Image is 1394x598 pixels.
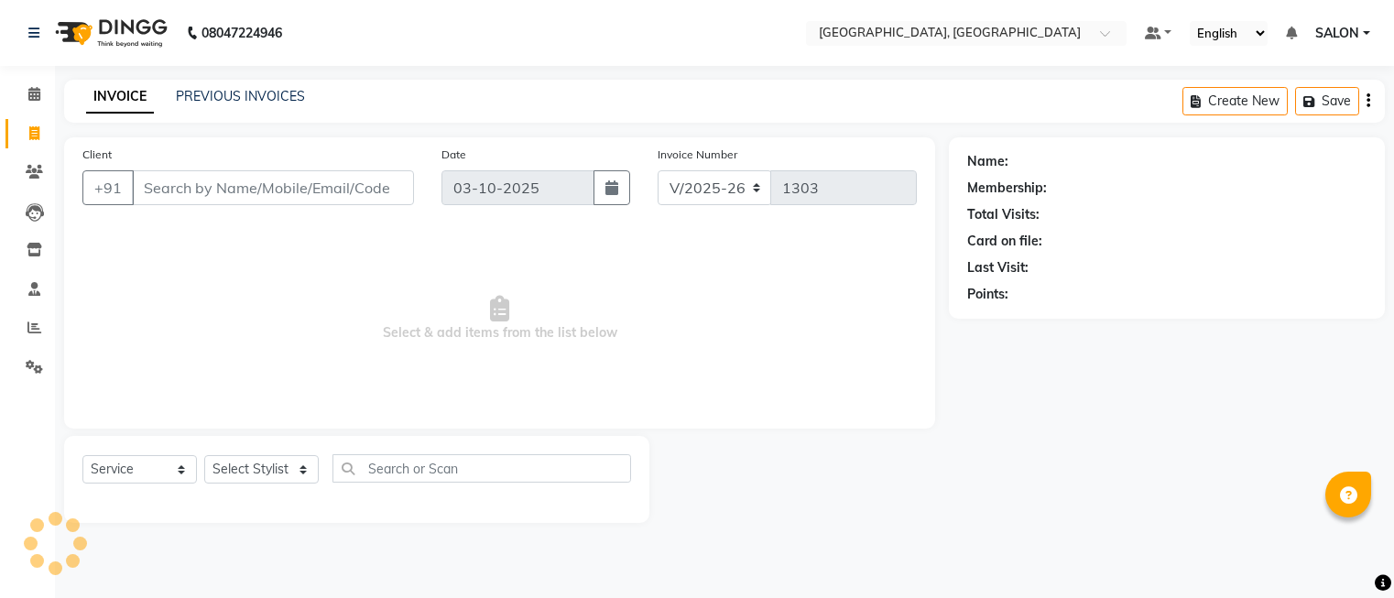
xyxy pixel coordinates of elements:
label: Date [441,147,466,163]
a: INVOICE [86,81,154,114]
div: Points: [967,285,1008,304]
input: Search or Scan [332,454,631,483]
button: Create New [1182,87,1288,115]
button: Save [1295,87,1359,115]
label: Invoice Number [658,147,737,163]
div: Membership: [967,179,1047,198]
span: SALON [1315,24,1359,43]
div: Total Visits: [967,205,1040,224]
iframe: chat widget [1317,525,1376,580]
input: Search by Name/Mobile/Email/Code [132,170,414,205]
button: +91 [82,170,134,205]
img: logo [47,7,172,59]
div: Name: [967,152,1008,171]
div: Last Visit: [967,258,1029,277]
label: Client [82,147,112,163]
div: Card on file: [967,232,1042,251]
span: Select & add items from the list below [82,227,917,410]
b: 08047224946 [201,7,282,59]
a: PREVIOUS INVOICES [176,88,305,104]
